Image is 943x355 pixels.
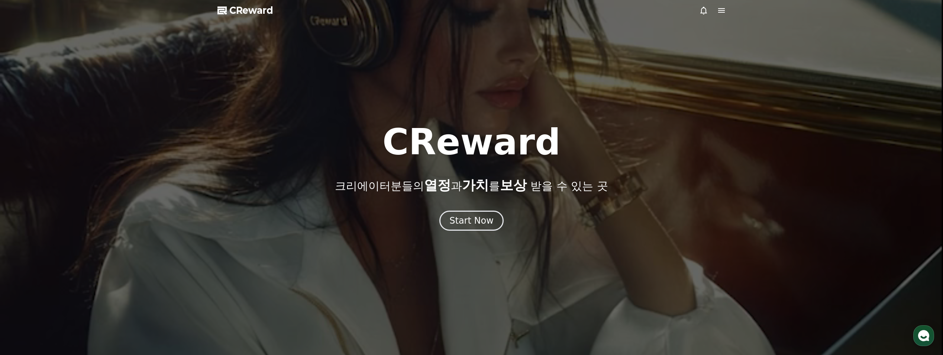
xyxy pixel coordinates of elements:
[439,211,504,231] button: Start Now
[217,4,273,16] a: CReward
[462,177,489,193] span: 가치
[335,178,608,193] p: 크리에이터분들의 과 를 받을 수 있는 곳
[439,218,504,225] a: Start Now
[382,124,561,160] h1: CReward
[424,177,451,193] span: 열정
[229,4,273,16] span: CReward
[449,215,494,227] div: Start Now
[500,177,527,193] span: 보상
